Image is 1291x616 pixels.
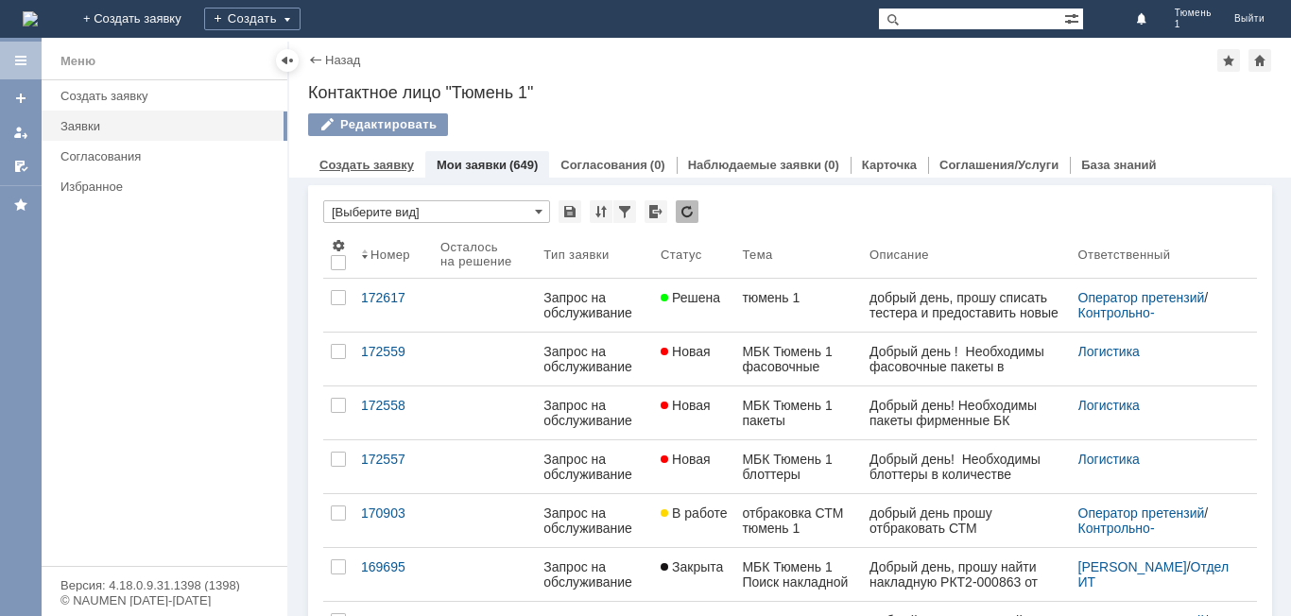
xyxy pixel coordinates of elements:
a: 169695 [353,548,433,601]
div: отбраковка СТМ тюмень 1 [742,505,854,536]
span: Тюмень [1175,8,1212,19]
a: Перейти на домашнюю страницу [23,11,38,26]
div: Обновлять список [676,200,698,223]
a: МБК Тюмень 1 блоттеры [734,440,862,493]
div: Версия: 4.18.0.9.31.1398 (1398) [60,579,268,591]
a: База знаний [1081,158,1156,172]
th: Тема [734,231,862,279]
div: / [1078,290,1234,320]
div: Согласования [60,149,276,163]
div: 169695 [361,559,425,574]
div: (0) [650,158,665,172]
div: (0) [824,158,839,172]
a: Запрос на обслуживание [536,333,653,385]
div: Сохранить вид [559,200,581,223]
a: Новая [653,386,734,439]
div: МБК Тюмень 1 Поиск накладной [742,559,854,590]
a: 172558 [353,386,433,439]
a: Отдел ИТ [1078,559,1232,590]
div: (649) [509,158,538,172]
span: Расширенный поиск [1064,9,1083,26]
div: Номер [370,248,410,262]
span: Новая [661,344,711,359]
span: Новая [661,398,711,413]
div: тюмень 1 [742,290,854,305]
div: Скрыть меню [276,49,299,72]
div: Тема [742,248,772,262]
a: Мои заявки [6,117,36,147]
div: / [1078,559,1234,590]
div: Избранное [60,180,255,194]
div: Заявки [60,119,276,133]
a: Контрольно-ревизионный отдел [1078,305,1198,335]
a: Оператор претензий [1078,290,1205,305]
div: Добавить в избранное [1217,49,1240,72]
a: Контрольно-ревизионный отдел [1078,521,1198,551]
div: Осталось на решение [440,240,513,268]
th: Статус [653,231,734,279]
th: Номер [353,231,433,279]
a: Логистика [1078,398,1140,413]
img: logo [23,11,38,26]
div: Запрос на обслуживание [543,344,645,374]
a: 172557 [353,440,433,493]
div: 172557 [361,452,425,467]
div: МБК Тюмень 1 блоттеры [742,452,854,482]
div: Создать [204,8,301,30]
div: 172558 [361,398,425,413]
a: Запрос на обслуживание [536,440,653,493]
a: Запрос на обслуживание [536,279,653,332]
div: 170903 [361,505,425,521]
div: Сделать домашней страницей [1248,49,1271,72]
a: Наблюдаемые заявки [688,158,821,172]
div: 172559 [361,344,425,359]
a: Согласования [560,158,647,172]
div: Запрос на обслуживание [543,505,645,536]
div: Меню [60,50,95,73]
a: Логистика [1078,452,1140,467]
div: © NAUMEN [DATE]-[DATE] [60,594,268,607]
th: Ответственный [1071,231,1242,279]
a: Запрос на обслуживание [536,494,653,547]
div: Статус [661,248,701,262]
div: Контактное лицо "Тюмень 1" [308,83,1272,102]
a: В работе [653,494,734,547]
span: Новая [661,452,711,467]
a: Соглашения/Услуги [939,158,1059,172]
a: Решена [653,279,734,332]
a: Логистика [1078,344,1140,359]
div: Тип заявки [543,248,609,262]
div: Запрос на обслуживание [543,398,645,428]
div: Запрос на обслуживание [543,290,645,320]
a: Новая [653,440,734,493]
a: Оператор претензий [1078,505,1205,521]
a: Назад [325,53,360,67]
div: МБК Тюмень 1 фасовочные пакеты [742,344,854,374]
span: Настройки [331,238,346,253]
a: 170903 [353,494,433,547]
a: отбраковка СТМ тюмень 1 [734,494,862,547]
a: Закрыта [653,548,734,601]
a: [PERSON_NAME] [1078,559,1187,574]
a: МБК Тюмень 1 фасовочные пакеты [734,333,862,385]
div: Запрос на обслуживание [543,559,645,590]
span: Закрыта [661,559,723,574]
div: Создать заявку [60,89,276,103]
a: Согласования [53,142,284,171]
th: Тип заявки [536,231,653,279]
a: 172559 [353,333,433,385]
a: Новая [653,333,734,385]
span: 1 [1175,19,1212,30]
a: тюмень 1 [734,279,862,332]
a: МБК Тюмень 1 пакеты фирменные [734,386,862,439]
a: Создать заявку [319,158,414,172]
a: Создать заявку [6,83,36,113]
th: Осталось на решение [433,231,536,279]
a: МБК Тюмень 1 Поиск накладной [734,548,862,601]
a: Мои заявки [437,158,507,172]
a: 172617 [353,279,433,332]
div: Ответственный [1078,248,1171,262]
div: МБК Тюмень 1 пакеты фирменные [742,398,854,428]
a: Запрос на обслуживание [536,386,653,439]
span: Решена [661,290,720,305]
